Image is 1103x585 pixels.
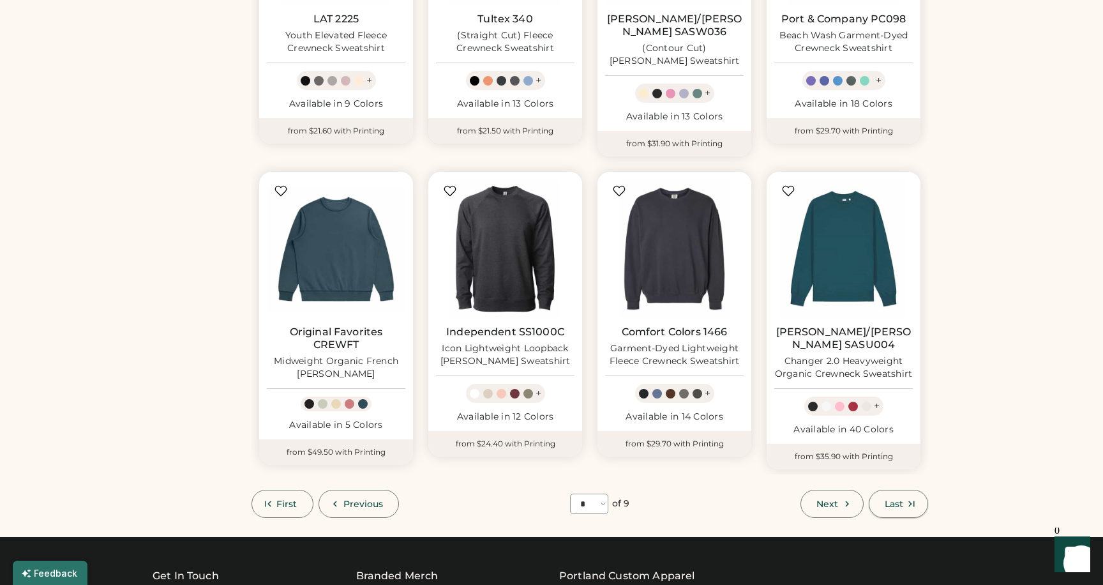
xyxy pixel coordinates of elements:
div: Garment-Dyed Lightweight Fleece Crewneck Sweatshirt [605,342,744,368]
div: (Straight Cut) Fleece Crewneck Sweatshirt [436,29,574,55]
div: Available in 13 Colors [436,98,574,110]
div: from $29.70 with Printing [597,431,751,457]
div: Midweight Organic French [PERSON_NAME] [267,355,405,381]
a: [PERSON_NAME]/[PERSON_NAME] SASU004 [774,326,913,351]
div: Get In Touch [153,568,219,584]
span: Last [885,499,903,508]
div: from $29.70 with Printing [767,118,920,144]
a: Tultex 340 [477,13,533,26]
div: from $35.90 with Printing [767,444,920,469]
div: Available in 13 Colors [605,110,744,123]
a: [PERSON_NAME]/[PERSON_NAME] SASW036 [605,13,744,38]
div: Available in 12 Colors [436,411,574,423]
a: Comfort Colors 1466 [622,326,728,338]
div: from $24.40 with Printing [428,431,582,457]
div: Youth Elevated Fleece Crewneck Sweatshirt [267,29,405,55]
span: Previous [343,499,384,508]
div: + [876,73,882,87]
div: from $21.60 with Printing [259,118,413,144]
div: + [366,73,372,87]
div: Available in 40 Colors [774,423,913,436]
div: from $49.50 with Printing [259,439,413,465]
div: Available in 9 Colors [267,98,405,110]
a: Portland Custom Apparel [559,568,694,584]
div: + [536,386,541,400]
div: from $21.50 with Printing [428,118,582,144]
div: Available in 18 Colors [774,98,913,110]
div: Branded Merch [356,568,439,584]
a: Original Favorites CREWFT [267,326,405,351]
div: (Contour Cut) [PERSON_NAME] Sweatshirt [605,42,744,68]
img: Independent Trading Co. SS1000C Icon Lightweight Loopback Terry Crewneck Sweatshirt [436,179,574,318]
a: Port & Company PC098 [781,13,906,26]
a: LAT 2225 [313,13,359,26]
div: + [705,386,710,400]
img: Comfort Colors 1466 Garment-Dyed Lightweight Fleece Crewneck Sweatshirt [605,179,744,318]
iframe: Front Chat [1042,528,1097,582]
div: + [874,399,880,413]
button: First [251,490,313,518]
span: Next [816,499,838,508]
img: Stanley/Stella SASU004 Changer 2.0 Heavyweight Organic Crewneck Sweatshirt [774,179,913,318]
div: of 9 [612,498,629,510]
button: Next [800,490,863,518]
div: + [705,86,710,100]
button: Previous [319,490,400,518]
div: Beach Wash Garment-Dyed Crewneck Sweatshirt [774,29,913,55]
div: Available in 5 Colors [267,419,405,432]
div: from $31.90 with Printing [597,131,751,156]
div: Available in 14 Colors [605,411,744,423]
div: + [536,73,541,87]
img: Original Favorites CREWFT Midweight Organic French Terry Crewneck [267,179,405,318]
div: Changer 2.0 Heavyweight Organic Crewneck Sweatshirt [774,355,913,381]
span: First [276,499,297,508]
div: Icon Lightweight Loopback [PERSON_NAME] Sweatshirt [436,342,574,368]
a: Independent SS1000C [446,326,564,338]
button: Last [869,490,928,518]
